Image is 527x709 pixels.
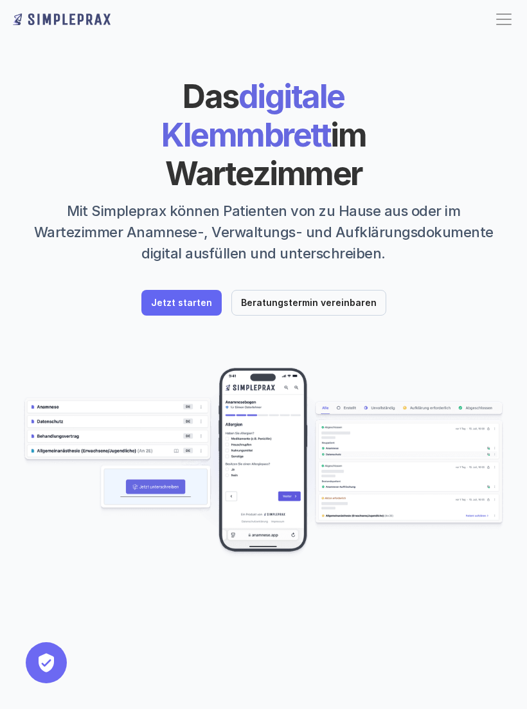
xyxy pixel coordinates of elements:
a: Jetzt starten [141,290,222,316]
span: Das [183,77,238,116]
img: Beispielscreenshots aus der Simpleprax Anwendung [22,367,505,559]
span: im Wartezimmer [165,116,371,193]
p: Beratungstermin vereinbaren [241,298,377,309]
h1: digitale Klemmbrett [78,77,449,193]
p: Mit Simpleprax können Patienten von zu Hause aus oder im Wartezimmer Anamnese-, Verwaltungs- und ... [26,201,501,264]
p: Jetzt starten [151,298,212,309]
a: Beratungstermin vereinbaren [231,290,386,316]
